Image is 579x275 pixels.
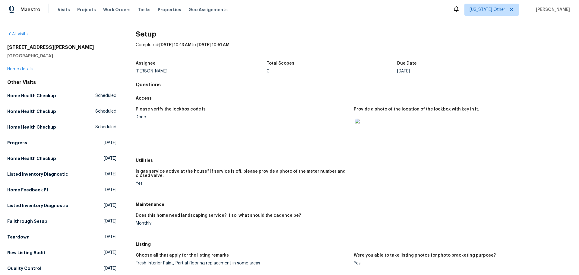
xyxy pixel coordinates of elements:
[7,232,116,242] a: Teardown[DATE]
[397,61,417,66] h5: Due Date
[158,7,181,13] span: Properties
[7,216,116,227] a: Fallthrough Setup[DATE]
[104,171,116,177] span: [DATE]
[7,250,46,256] h5: New Listing Audit
[103,7,131,13] span: Work Orders
[104,250,116,256] span: [DATE]
[136,169,349,178] h5: Is gas service active at the house? If service is off, please provide a photo of the meter number...
[7,265,41,271] h5: Quality Control
[267,69,397,73] div: 0
[104,218,116,224] span: [DATE]
[7,108,56,114] h5: Home Health Checkup
[7,122,116,133] a: Home Health CheckupScheduled
[104,140,116,146] span: [DATE]
[7,169,116,180] a: Listed Inventory Diagnostic[DATE]
[136,61,156,66] h5: Assignee
[95,108,116,114] span: Scheduled
[7,93,56,99] h5: Home Health Checkup
[354,253,496,257] h5: Were you able to take listing photos for photo bracketing purpose?
[7,90,116,101] a: Home Health CheckupScheduled
[7,79,116,85] div: Other Visits
[7,218,47,224] h5: Fallthrough Setup
[7,155,56,161] h5: Home Health Checkup
[7,140,27,146] h5: Progress
[7,171,68,177] h5: Listed Inventory Diagnostic
[136,42,572,58] div: Completed: to
[136,95,572,101] h5: Access
[136,82,572,88] h4: Questions
[77,7,96,13] span: Projects
[7,67,33,71] a: Home details
[104,203,116,209] span: [DATE]
[136,253,229,257] h5: Choose all that apply for the listing remarks
[7,200,116,211] a: Listed Inventory Diagnostic[DATE]
[7,234,30,240] h5: Teardown
[7,44,116,50] h2: [STREET_ADDRESS][PERSON_NAME]
[104,155,116,161] span: [DATE]
[7,153,116,164] a: Home Health Checkup[DATE]
[7,184,116,195] a: Home Feedback P1[DATE]
[136,213,301,218] h5: Does this home need landscaping service? If so, what should the cadence be?
[58,7,70,13] span: Visits
[136,107,206,111] h5: Please verify the lockbox code is
[397,69,528,73] div: [DATE]
[354,107,479,111] h5: Provide a photo of the location of the lockbox with key in it.
[7,137,116,148] a: Progress[DATE]
[7,187,48,193] h5: Home Feedback P1
[104,187,116,193] span: [DATE]
[533,7,570,13] span: [PERSON_NAME]
[188,7,228,13] span: Geo Assignments
[7,32,28,36] a: All visits
[138,8,150,12] span: Tasks
[267,61,294,66] h5: Total Scopes
[95,124,116,130] span: Scheduled
[136,201,572,207] h5: Maintenance
[136,157,572,163] h5: Utilities
[7,203,68,209] h5: Listed Inventory Diagnostic
[136,241,572,247] h5: Listing
[104,265,116,271] span: [DATE]
[7,263,116,274] a: Quality Control[DATE]
[136,115,349,119] div: Done
[7,53,116,59] h5: [GEOGRAPHIC_DATA]
[354,261,567,265] div: Yes
[7,124,56,130] h5: Home Health Checkup
[7,106,116,117] a: Home Health CheckupScheduled
[159,43,191,47] span: [DATE] 10:13 AM
[136,31,572,37] h2: Setup
[95,93,116,99] span: Scheduled
[104,234,116,240] span: [DATE]
[197,43,229,47] span: [DATE] 10:51 AM
[470,7,505,13] span: [US_STATE] Other
[7,247,116,258] a: New Listing Audit[DATE]
[136,261,349,265] div: Fresh Interior Paint, Partial flooring replacement in some areas
[136,181,349,186] div: Yes
[136,221,349,225] div: Monthly
[21,7,40,13] span: Maestro
[136,69,267,73] div: [PERSON_NAME]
